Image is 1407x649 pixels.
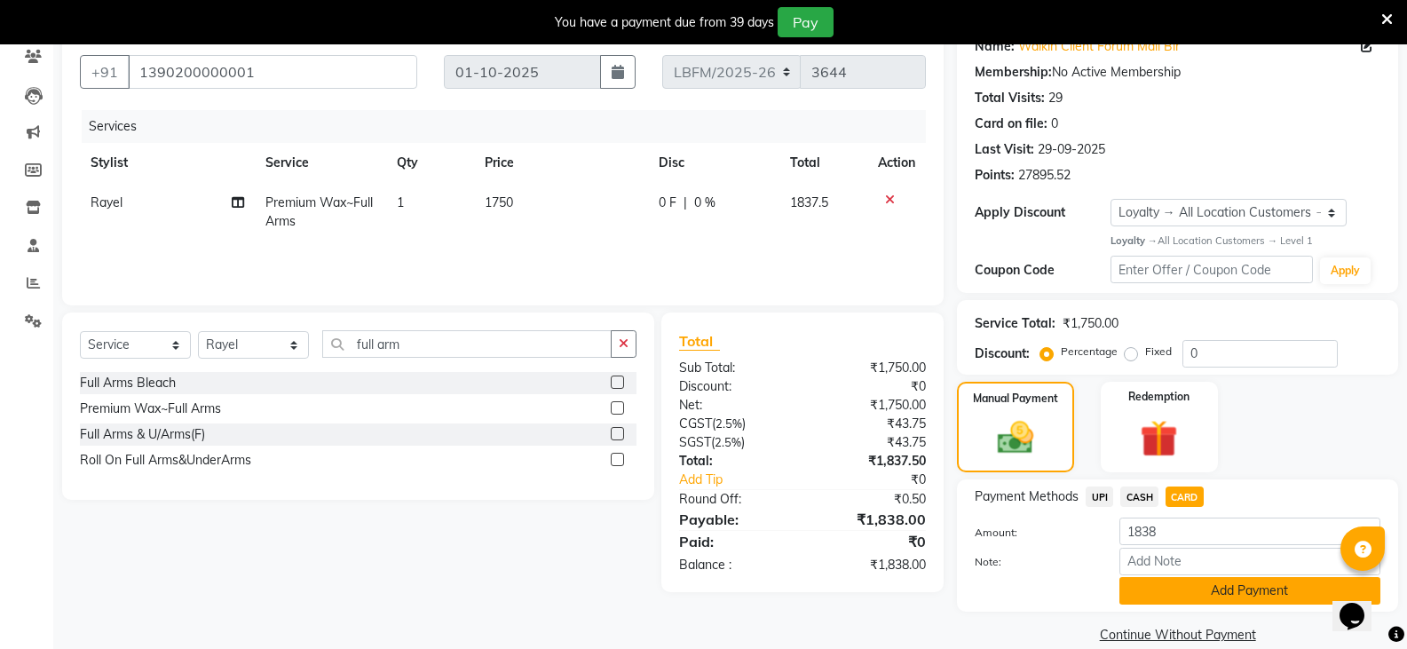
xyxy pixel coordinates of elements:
div: ₹0 [802,377,939,396]
input: Amount [1119,518,1380,545]
span: 1837.5 [790,194,828,210]
button: Apply [1320,257,1371,284]
span: UPI [1086,487,1113,507]
div: Full Arms & U/Arms(F) [80,425,205,444]
div: Discount: [666,377,802,396]
label: Manual Payment [973,391,1058,407]
div: Points: [975,166,1015,185]
th: Qty [386,143,474,183]
span: Total [679,332,720,351]
span: 2.5% [715,435,741,449]
span: CGST [679,416,712,431]
span: 2.5% [715,416,742,431]
div: 29 [1048,89,1063,107]
span: SGST [679,434,711,450]
label: Note: [961,554,1105,570]
span: Premium Wax~Full Arms [265,194,373,229]
label: Fixed [1145,344,1172,360]
div: Total: [666,452,802,471]
div: Premium Wax~Full Arms [80,400,221,418]
input: Add Note [1119,548,1380,575]
a: Walkin Client Forum Mall Blr [1018,37,1180,56]
span: CASH [1120,487,1158,507]
div: Balance : [666,556,802,574]
div: ₹43.75 [802,433,939,452]
div: Services [82,110,939,143]
img: _gift.svg [1128,416,1190,463]
div: 0 [1051,115,1058,133]
div: Roll On Full Arms&UnderArms [80,451,251,470]
div: ₹1,750.00 [802,359,939,377]
div: ₹1,838.00 [802,509,939,530]
div: ₹1,750.00 [1063,314,1118,333]
div: Name: [975,37,1015,56]
div: ( ) [666,415,802,433]
div: Full Arms Bleach [80,374,176,392]
div: 29-09-2025 [1038,140,1105,159]
button: Add Payment [1119,577,1380,605]
th: Price [474,143,649,183]
div: ₹43.75 [802,415,939,433]
div: Membership: [975,63,1052,82]
div: You have a payment due from 39 days [555,13,774,32]
span: Payment Methods [975,487,1079,506]
iframe: chat widget [1332,578,1389,631]
th: Service [255,143,386,183]
th: Action [867,143,926,183]
div: Total Visits: [975,89,1045,107]
div: ₹1,838.00 [802,556,939,574]
div: ( ) [666,433,802,452]
div: No Active Membership [975,63,1380,82]
button: Pay [778,7,834,37]
span: CARD [1166,487,1204,507]
div: Discount: [975,344,1030,363]
div: Round Off: [666,490,802,509]
div: ₹0 [802,531,939,552]
div: 27895.52 [1018,166,1071,185]
div: ₹0.50 [802,490,939,509]
div: Card on file: [975,115,1047,133]
div: Payable: [666,509,802,530]
div: ₹1,750.00 [802,396,939,415]
input: Enter Offer / Coupon Code [1111,256,1313,283]
th: Stylist [80,143,255,183]
span: | [684,194,687,212]
div: All Location Customers → Level 1 [1111,233,1380,249]
span: 1 [397,194,404,210]
div: Paid: [666,531,802,552]
label: Percentage [1061,344,1118,360]
span: 0 % [694,194,715,212]
th: Total [779,143,867,183]
div: Sub Total: [666,359,802,377]
div: Coupon Code [975,261,1110,280]
label: Amount: [961,525,1105,541]
input: Search or Scan [322,330,612,358]
div: Apply Discount [975,203,1110,222]
th: Disc [648,143,779,183]
span: 0 F [659,194,676,212]
button: +91 [80,55,130,89]
div: ₹0 [826,471,939,489]
div: Net: [666,396,802,415]
span: Rayel [91,194,123,210]
label: Redemption [1128,389,1190,405]
a: Continue Without Payment [960,626,1395,645]
input: Search by Name/Mobile/Email/Code [128,55,417,89]
span: 1750 [485,194,513,210]
a: Add Tip [666,471,826,489]
div: ₹1,837.50 [802,452,939,471]
div: Last Visit: [975,140,1034,159]
img: _cash.svg [986,417,1045,459]
strong: Loyalty → [1111,234,1158,247]
div: Service Total: [975,314,1055,333]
